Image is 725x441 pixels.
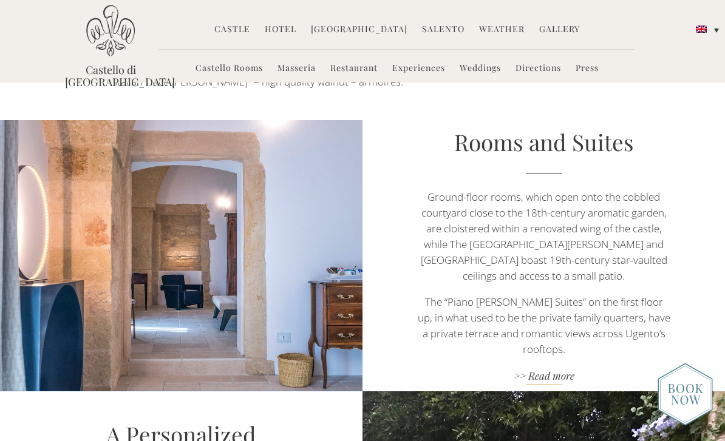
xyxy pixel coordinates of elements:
a: Castello Rooms [196,62,263,76]
p: Ground-floor rooms, which open onto the cobbled courtyard close to the 18th-century aromatic gard... [417,189,671,284]
a: Hotel [265,23,296,37]
a: Experiences [392,62,445,76]
a: Directions [516,62,561,76]
img: Castello di Ugento [86,5,135,56]
a: Salento [422,23,465,37]
a: Restaurant [330,62,378,76]
a: Rooms and Suites [454,127,634,157]
a: Press [576,62,599,76]
img: new-booknow.png [658,363,713,426]
a: Gallery [539,23,580,37]
p: The “Piano [PERSON_NAME] Suites” on the first floor up, in what used to be the private family qua... [417,294,671,357]
img: English [696,25,707,33]
a: Weather [479,23,525,37]
a: >> Read more [417,369,671,385]
a: Castle [214,23,250,37]
a: Masseria [277,62,316,76]
a: Weddings [460,62,501,76]
a: Castello di [GEOGRAPHIC_DATA] [65,64,156,88]
a: [GEOGRAPHIC_DATA] [311,23,407,37]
